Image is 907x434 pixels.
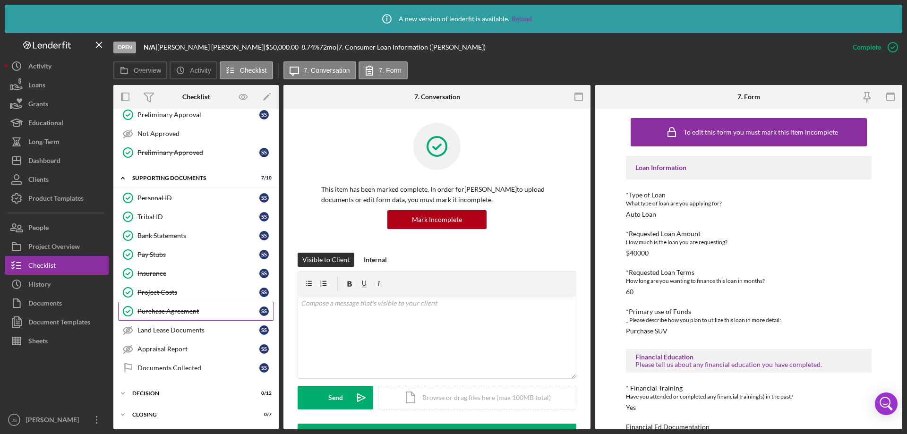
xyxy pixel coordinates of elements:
div: How long are you wanting to finance this loan in months? [626,276,872,286]
div: S S [259,363,269,373]
div: *Requested Loan Terms [626,269,872,276]
div: Purchase SUV [626,327,667,335]
div: Land Lease Documents [137,326,259,334]
div: 7. Form [737,93,760,101]
div: Decision [132,391,248,396]
button: People [5,218,109,237]
b: N/A [144,43,155,51]
a: Clients [5,170,109,189]
div: A new version of lenderfit is available. [375,7,532,31]
div: Product Templates [28,189,84,210]
button: Activity [5,57,109,76]
div: S S [259,193,269,203]
button: Send [298,386,373,409]
label: 7. Conversation [304,67,350,74]
div: Educational [28,113,63,135]
button: Activity [170,61,217,79]
div: Please tell us about any financial education you have completed. [635,361,862,368]
div: Mark Incomplete [412,210,462,229]
button: Grants [5,94,109,113]
div: * Financial Training [626,384,872,392]
div: Not Approved [137,130,274,137]
a: Educational [5,113,109,132]
div: S S [259,306,269,316]
a: Documents [5,294,109,313]
div: 60 [626,288,633,296]
div: Document Templates [28,313,90,334]
a: Bank StatementsSS [118,226,274,245]
text: JS [11,417,17,423]
div: S S [259,269,269,278]
div: Yes [626,404,636,411]
button: Mark Incomplete [387,210,487,229]
div: Checklist [28,256,56,277]
button: Sheets [5,332,109,350]
div: S S [259,148,269,157]
div: S S [259,231,269,240]
div: Dashboard [28,151,60,172]
div: Insurance [137,270,259,277]
div: How much is the loan you are requesting? [626,238,872,247]
div: Activity [28,57,51,78]
div: *Requested Loan Amount [626,230,872,238]
div: 0 / 7 [255,412,272,417]
label: 7. Form [379,67,402,74]
div: Personal ID [137,194,259,202]
div: Project Costs [137,289,259,296]
div: *Primary use of Funds [626,308,872,315]
div: 7 / 10 [255,175,272,181]
div: Bank Statements [137,232,259,239]
div: $50,000.00 [265,43,301,51]
button: Checklist [5,256,109,275]
div: Loans [28,76,45,97]
div: Visible to Client [302,253,350,267]
div: Preliminary Approval [137,111,259,119]
a: Not Approved [118,124,274,143]
button: Complete [843,38,902,57]
button: Loans [5,76,109,94]
div: Grants [28,94,48,116]
div: S S [259,212,269,221]
div: Clients [28,170,49,191]
button: Document Templates [5,313,109,332]
div: Internal [364,253,387,267]
div: S S [259,250,269,259]
a: Personal IDSS [118,188,274,207]
a: Project Overview [5,237,109,256]
div: Checklist [182,93,210,101]
div: S S [259,344,269,354]
div: Long-Term [28,132,60,153]
div: S S [259,325,269,335]
div: [PERSON_NAME] [PERSON_NAME] | [157,43,265,51]
div: History [28,275,51,296]
label: Activity [190,67,211,74]
div: Pay Stubs [137,251,259,258]
a: Project CostsSS [118,283,274,302]
button: History [5,275,109,294]
div: Financial Education [635,353,862,361]
div: Appraisal Report [137,345,259,353]
label: Overview [134,67,161,74]
button: Product Templates [5,189,109,208]
div: | 7. Consumer Loan Information ([PERSON_NAME]) [336,43,486,51]
a: Land Lease DocumentsSS [118,321,274,340]
div: 7. Conversation [414,93,460,101]
p: This item has been marked complete. In order for [PERSON_NAME] to upload documents or edit form d... [321,184,553,205]
button: 7. Conversation [283,61,356,79]
a: InsuranceSS [118,264,274,283]
div: S S [259,110,269,119]
button: Dashboard [5,151,109,170]
button: JS[PERSON_NAME] [5,410,109,429]
div: S S [259,288,269,297]
div: _ Please describe how you plan to utilize this loan in more detail: [626,315,872,325]
label: Checklist [240,67,267,74]
div: Auto Loan [626,211,656,218]
button: Long-Term [5,132,109,151]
